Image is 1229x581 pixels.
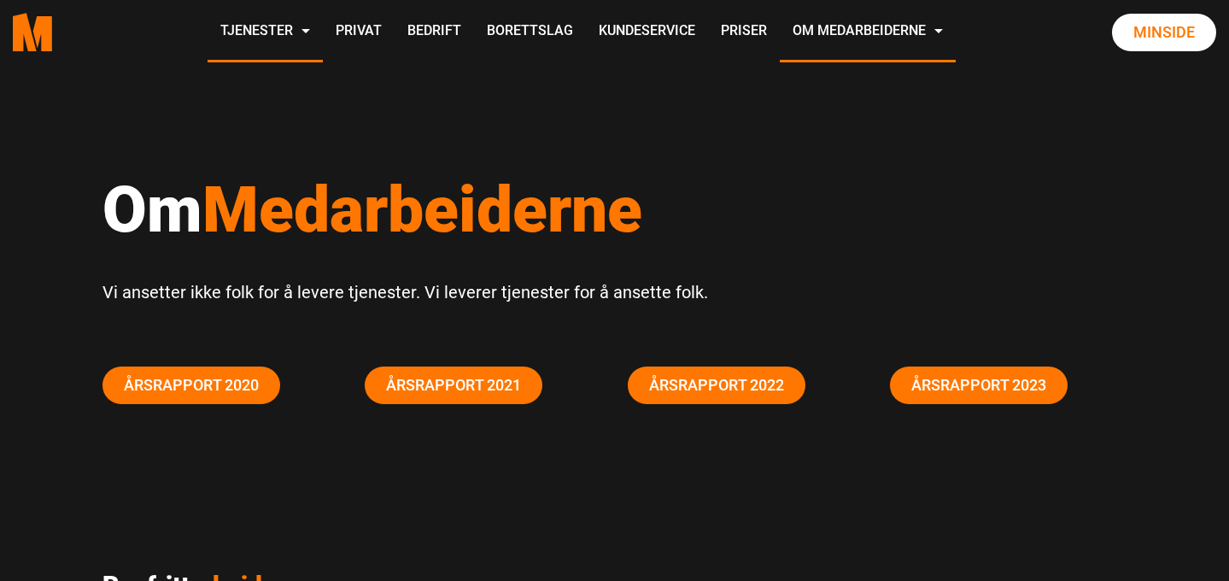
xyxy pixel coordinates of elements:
[395,2,474,62] a: Bedrift
[474,2,586,62] a: Borettslag
[1112,14,1216,51] a: Minside
[208,2,323,62] a: Tjenester
[780,2,956,62] a: Om Medarbeiderne
[323,2,395,62] a: Privat
[890,367,1068,404] a: Årsrapport 2023
[102,171,1127,248] h1: Om
[708,2,780,62] a: Priser
[586,2,708,62] a: Kundeservice
[102,367,280,404] a: Årsrapport 2020
[628,367,805,404] a: Årsrapport 2022
[102,278,1127,307] p: Vi ansetter ikke folk for å levere tjenester. Vi leverer tjenester for å ansette folk.
[365,367,542,404] a: Årsrapport 2021
[202,172,642,247] span: Medarbeiderne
